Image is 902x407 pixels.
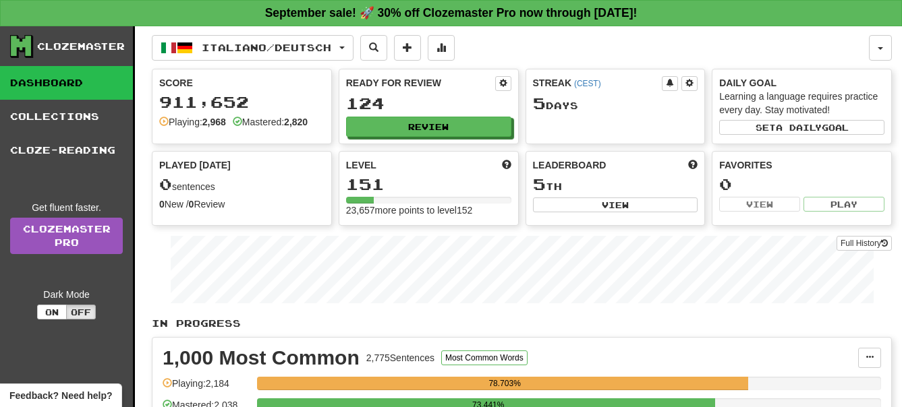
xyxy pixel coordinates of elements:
button: View [533,197,698,212]
strong: 2,820 [284,117,308,127]
div: 78.703% [261,377,748,390]
span: Level [346,158,376,172]
span: Italiano / Deutsch [202,42,331,53]
div: 23,657 more points to level 152 [346,204,511,217]
span: Leaderboard [533,158,607,172]
div: Get fluent faster. [10,201,123,214]
div: 124 [346,95,511,112]
div: Mastered: [233,115,308,129]
div: 0 [719,176,884,193]
span: Played [DATE] [159,158,231,172]
button: On [37,305,67,319]
span: 5 [533,94,546,113]
span: Open feedback widget [9,389,112,402]
div: Daily Goal [719,76,884,90]
a: ClozemasterPro [10,218,123,254]
button: Full History [837,236,892,251]
span: a daily [776,123,822,132]
div: Favorites [719,158,884,172]
div: Learning a language requires practice every day. Stay motivated! [719,90,884,117]
span: This week in points, UTC [688,158,698,172]
div: 911,652 [159,94,325,111]
a: (CEST) [574,79,601,88]
span: 5 [533,175,546,193]
button: More stats [428,35,455,61]
button: Seta dailygoal [719,120,884,135]
div: sentences [159,176,325,193]
div: Clozemaster [37,40,125,53]
button: Off [66,305,96,319]
strong: 2,968 [202,117,226,127]
button: Review [346,117,511,137]
span: 0 [159,175,172,193]
div: 2,775 Sentences [366,351,434,365]
button: View [719,197,800,212]
button: Add sentence to collection [394,35,421,61]
div: Playing: [159,115,226,129]
button: Italiano/Deutsch [152,35,354,61]
strong: 0 [189,199,194,210]
div: Streak [533,76,663,90]
div: Day s [533,95,698,113]
div: th [533,176,698,193]
span: Score more points to level up [502,158,511,172]
div: Playing: 2,184 [163,377,250,399]
div: Ready for Review [346,76,495,90]
button: Most Common Words [441,350,528,365]
div: 1,000 Most Common [163,348,360,368]
div: New / Review [159,197,325,211]
button: Play [804,197,884,212]
strong: 0 [159,199,165,210]
div: Score [159,76,325,90]
strong: September sale! 🚀 30% off Clozemaster Pro now through [DATE]! [265,6,638,20]
button: Search sentences [360,35,387,61]
p: In Progress [152,317,892,330]
div: 151 [346,176,511,193]
div: Dark Mode [10,288,123,301]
